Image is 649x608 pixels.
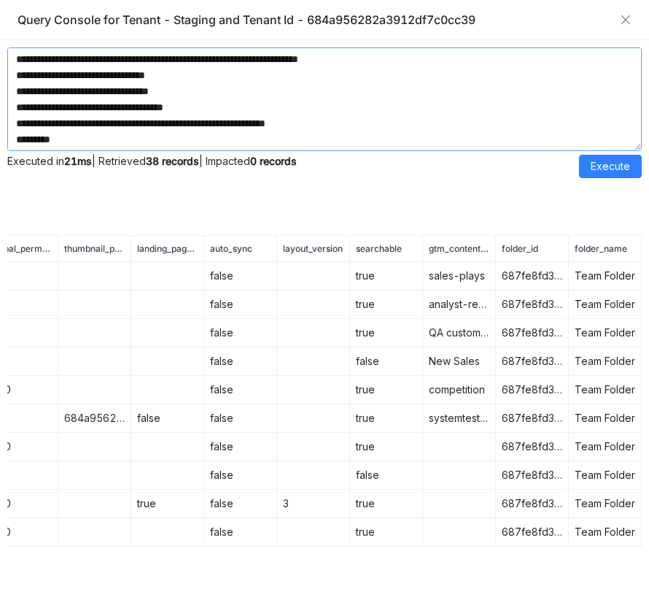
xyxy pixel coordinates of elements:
[204,376,277,404] td: false
[569,404,642,433] td: Team Folder
[496,319,569,347] td: 687fe8fd3f58de0052c26e6b
[58,404,131,433] td: 684a956282a3912df7c0cc39/asset/images/689c276ca87e7b2e44690173.png
[569,461,642,490] td: Team Folder
[350,290,423,319] td: true
[350,236,423,262] th: searchable
[423,376,496,404] td: competition
[350,433,423,461] td: true
[423,404,496,433] td: systemtesting011
[569,433,642,461] td: Team Folder
[204,319,277,347] td: false
[423,236,496,262] th: gtm_content_type
[204,236,277,262] th: auto_sync
[350,347,423,376] td: false
[496,236,569,262] th: folder_id
[423,262,496,290] td: sales-plays
[569,290,642,319] td: Team Folder
[569,236,642,262] th: folder_name
[569,490,642,518] td: Team Folder
[496,347,569,376] td: 687fe8fd3f58de0052c26e6b
[204,518,277,547] td: false
[496,262,569,290] td: 687fe8fd3f58de0052c26e6b
[204,404,277,433] td: false
[496,461,569,490] td: 687fe8fd3f58de0052c26e6b
[204,290,277,319] td: false
[350,404,423,433] td: true
[58,236,131,262] th: thumbnail_path
[620,14,631,26] button: Close
[146,155,199,167] strong: 38 records
[569,347,642,376] td: Team Folder
[423,290,496,319] td: analyst-report
[7,155,579,178] div: Executed in | Retrieved | Impacted
[204,262,277,290] td: false
[131,490,204,518] td: true
[350,461,423,490] td: false
[579,155,642,178] button: Execute
[496,490,569,518] td: 687fe8fd3f58de0052c26e6b
[350,518,423,547] td: true
[277,236,350,262] th: layout_version
[496,433,569,461] td: 687fe8fd3f58de0052c26e6b
[131,404,204,433] td: false
[350,376,423,404] td: true
[204,433,277,461] td: false
[250,155,297,167] strong: 0 records
[204,490,277,518] td: false
[277,490,350,518] td: 3
[64,155,92,167] strong: 21ms
[131,236,204,262] th: landing_page_enabled
[350,262,423,290] td: true
[569,376,642,404] td: Team Folder
[496,290,569,319] td: 687fe8fd3f58de0052c26e6b
[569,319,642,347] td: Team Folder
[350,490,423,518] td: true
[591,158,630,174] span: Execute
[204,461,277,490] td: false
[496,376,569,404] td: 687fe8fd3f58de0052c26e6b
[423,347,496,376] td: New Sales
[204,347,277,376] td: false
[569,262,642,290] td: Team Folder
[496,518,569,547] td: 687fe8fd3f58de0052c26e6b
[423,319,496,347] td: QA custom content type
[350,319,423,347] td: true
[569,518,642,547] td: Team Folder
[496,404,569,433] td: 687fe8fd3f58de0052c26e6b
[18,12,613,28] div: Query Console for Tenant - Staging and Tenant Id - 684a956282a3912df7c0cc39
